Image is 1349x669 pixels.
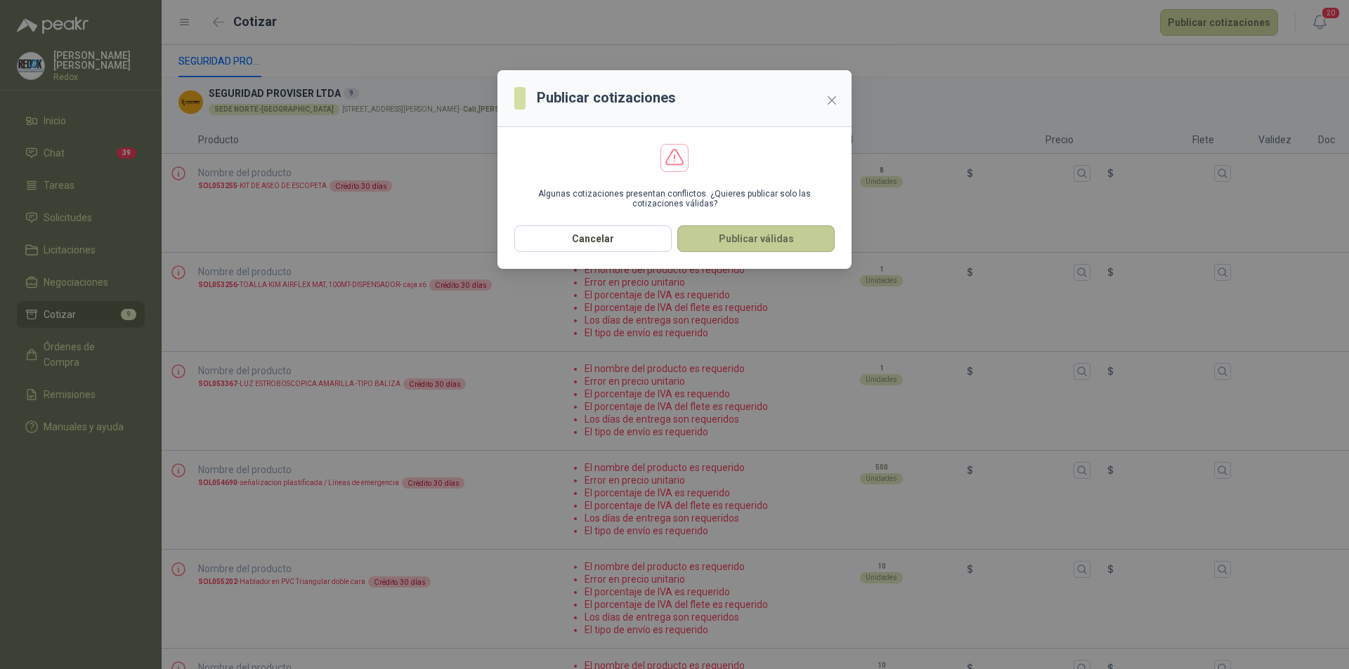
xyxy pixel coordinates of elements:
button: Publicar válidas [677,225,835,252]
p: Algunas cotizaciones presentan conflictos. ¿Quieres publicar solo las cotizaciones válidas? [514,189,835,208]
button: Cancelar [514,225,672,252]
h3: Publicar cotizaciones [537,87,676,109]
button: Close [821,89,843,112]
span: close [826,95,838,106]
